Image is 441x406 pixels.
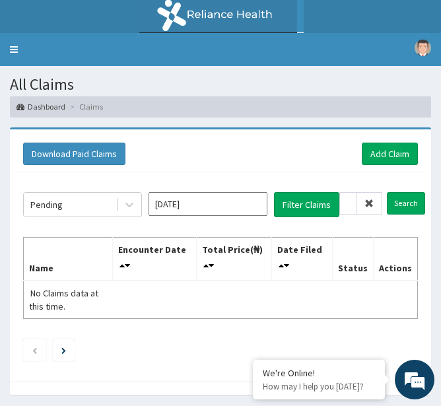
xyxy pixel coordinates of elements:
div: Pending [30,198,63,211]
th: Encounter Date [113,237,197,281]
p: How may I help you today? [263,381,375,392]
input: Search by HMO ID [339,192,356,215]
a: Next page [61,344,66,356]
input: Search [387,192,425,215]
a: Add Claim [362,143,418,165]
th: Date Filed [272,237,333,281]
span: No Claims data at this time. [29,287,98,312]
a: Previous page [32,344,38,356]
div: We're Online! [263,367,375,379]
a: Dashboard [17,101,65,112]
button: Download Paid Claims [23,143,125,165]
button: Filter Claims [274,192,339,217]
img: User Image [415,40,431,56]
th: Actions [373,237,417,281]
h1: All Claims [10,76,431,93]
li: Claims [67,101,103,112]
th: Name [24,237,113,281]
th: Status [332,237,373,281]
input: Select Month and Year [149,192,267,216]
th: Total Price(₦) [196,237,271,281]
